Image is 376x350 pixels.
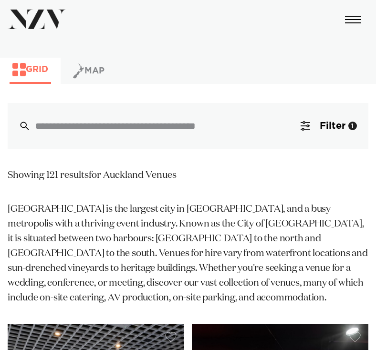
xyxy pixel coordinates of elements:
img: nzv-logo.png [8,10,66,29]
div: Showing 121 results [8,168,177,183]
button: Filter1 [289,103,368,149]
button: Map [70,62,107,84]
button: Grid [10,62,51,84]
div: 1 [348,122,357,130]
p: [GEOGRAPHIC_DATA] is the largest city in [GEOGRAPHIC_DATA], and a busy metropolis with a thriving... [8,202,368,305]
span: Filter [320,121,345,131]
span: for Auckland Venues [89,170,177,180]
